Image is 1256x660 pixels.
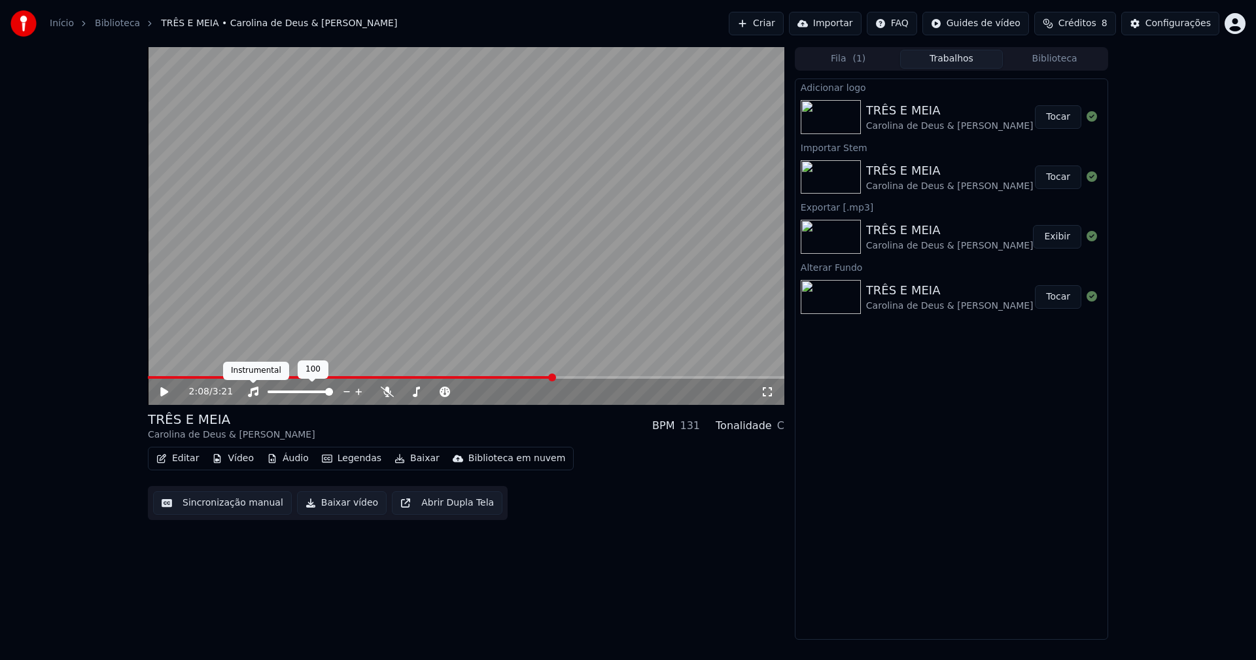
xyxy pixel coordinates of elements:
[10,10,37,37] img: youka
[866,281,1034,300] div: TRÊS E MEIA
[262,449,314,468] button: Áudio
[777,418,784,434] div: C
[213,385,233,398] span: 3:21
[1033,225,1081,249] button: Exibir
[1121,12,1219,35] button: Configurações
[468,452,566,465] div: Biblioteca em nuvem
[866,300,1034,313] div: Carolina de Deus & [PERSON_NAME]
[797,50,900,69] button: Fila
[297,491,387,515] button: Baixar vídeo
[50,17,74,30] a: Início
[223,362,289,380] div: Instrumental
[866,101,1034,120] div: TRÊS E MEIA
[148,428,315,442] div: Carolina de Deus & [PERSON_NAME]
[1003,50,1106,69] button: Biblioteca
[789,12,862,35] button: Importar
[1035,105,1081,129] button: Tocar
[189,385,220,398] div: /
[151,449,204,468] button: Editar
[716,418,772,434] div: Tonalidade
[866,120,1034,133] div: Carolina de Deus & [PERSON_NAME]
[161,17,397,30] span: TRÊS E MEIA • Carolina de Deus & [PERSON_NAME]
[389,449,445,468] button: Baixar
[852,52,865,65] span: ( 1 )
[795,199,1108,215] div: Exportar [.mp3]
[1102,17,1108,30] span: 8
[867,12,917,35] button: FAQ
[795,259,1108,275] div: Alterar Fundo
[922,12,1029,35] button: Guides de vídeo
[189,385,209,398] span: 2:08
[866,221,1034,239] div: TRÊS E MEIA
[900,50,1003,69] button: Trabalhos
[866,180,1034,193] div: Carolina de Deus & [PERSON_NAME]
[729,12,784,35] button: Criar
[1145,17,1211,30] div: Configurações
[95,17,140,30] a: Biblioteca
[392,491,502,515] button: Abrir Dupla Tela
[1058,17,1096,30] span: Créditos
[680,418,700,434] div: 131
[1034,12,1116,35] button: Créditos8
[317,449,387,468] button: Legendas
[50,17,397,30] nav: breadcrumb
[148,410,315,428] div: TRÊS E MEIA
[866,162,1034,180] div: TRÊS E MEIA
[795,139,1108,155] div: Importar Stem
[652,418,674,434] div: BPM
[1035,165,1081,189] button: Tocar
[866,239,1034,252] div: Carolina de Deus & [PERSON_NAME]
[1035,285,1081,309] button: Tocar
[207,449,259,468] button: Vídeo
[153,491,292,515] button: Sincronização manual
[795,79,1108,95] div: Adicionar logo
[298,360,328,379] div: 100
